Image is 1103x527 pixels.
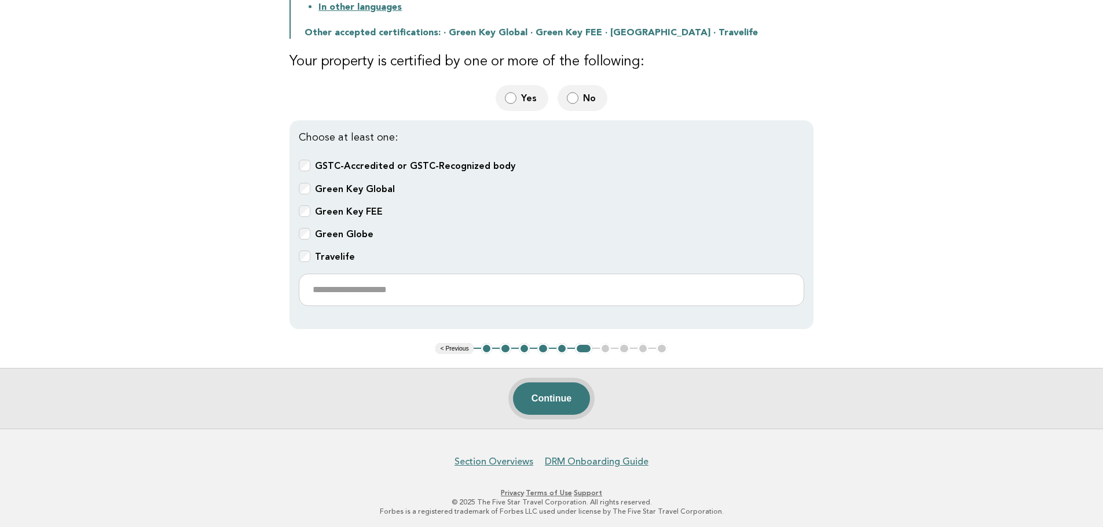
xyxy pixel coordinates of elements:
[556,343,568,355] button: 5
[537,343,549,355] button: 4
[315,229,373,239] b: Green Globe
[545,456,648,467] a: DRM Onboarding Guide
[197,488,906,497] p: · ·
[197,497,906,507] p: © 2025 The Five Star Travel Corporation. All rights reserved.
[574,489,602,497] a: Support
[315,251,355,262] b: Travelife
[290,53,813,71] h3: Your property is certified by one or more of the following:
[455,456,533,467] a: Section Overviews
[501,489,524,497] a: Privacy
[315,183,395,194] b: Green Key Global
[521,92,539,104] span: Yes
[575,343,592,355] button: 6
[526,489,572,497] a: Terms of Use
[567,92,578,104] input: No
[197,507,906,516] p: Forbes is a registered trademark of Forbes LLC used under license by The Five Star Travel Corpora...
[500,343,511,355] button: 2
[435,343,473,355] button: < Previous
[505,92,516,104] input: Yes
[318,3,402,12] a: In other languages
[305,27,813,39] p: Other accepted certifications: · Green Key Global · Green Key FEE · [GEOGRAPHIC_DATA] · Travelife
[481,343,493,355] button: 1
[315,206,383,217] b: Green Key FEE
[299,130,804,146] p: Choose at least one:
[513,382,590,415] button: Continue
[519,343,530,355] button: 3
[315,160,515,171] b: GSTC-Accredited or GSTC-Recognized body
[583,92,598,104] span: No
